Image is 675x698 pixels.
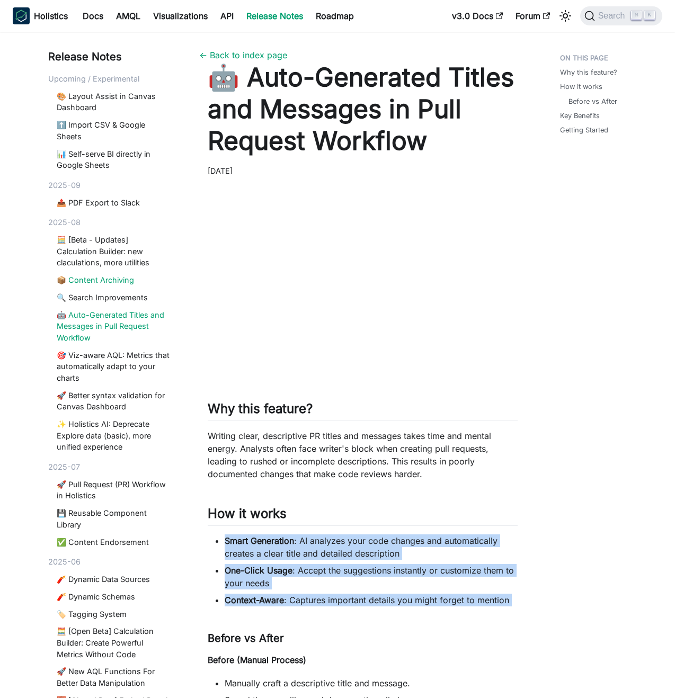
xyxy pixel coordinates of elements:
[225,535,294,546] strong: Smart Generation
[225,564,518,589] li: : Accept the suggestions instantly or customize them to your needs
[509,7,556,24] a: Forum
[57,666,170,688] a: 🚀 New AQL Functions For Better Data Manipulation
[57,350,170,384] a: 🎯 Viz-aware AQL: Metrics that automatically adapt to your charts
[57,148,170,171] a: 📊 Self-serve BI directly in Google Sheets
[644,11,655,20] kbd: K
[57,91,170,113] a: 🎨 Layout Assist in Canvas Dashboard
[57,507,170,530] a: 💾 Reusable Component Library
[57,309,170,344] a: 🤖 Auto-Generated Titles and Messages in Pull Request Workflow
[57,119,170,142] a: ⬆️ Import CSV & Google Sheets
[208,61,518,157] h1: 🤖 Auto-Generated Titles and Messages in Pull Request Workflow
[48,49,174,698] nav: Blog recent posts navigation
[57,292,170,303] a: 🔍 Search Improvements
[225,595,284,605] strong: Context-Aware
[13,7,30,24] img: Holistics
[595,11,632,21] span: Search
[240,7,309,24] a: Release Notes
[208,185,518,375] iframe: YouTube video player
[225,677,518,690] li: Manually craft a descriptive title and message.
[57,536,170,548] a: ✅ Content Endorsement
[225,594,518,606] li: : Captures important details you might forget to mention
[446,7,509,24] a: v3.0 Docs
[309,7,360,24] a: Roadmap
[34,10,68,22] b: Holistics
[631,11,642,20] kbd: ⌘
[76,7,110,24] a: Docs
[208,401,518,421] h2: Why this feature?
[560,82,602,92] a: How it works
[199,50,287,60] a: ← Back to index page
[225,534,518,560] li: : AI analyzes your code changes and automatically creates a clear title and detailed description
[57,479,170,502] a: 🚀 Pull Request (PR) Workflow in Holistics
[557,7,574,24] button: Switch between dark and light mode (currently light mode)
[208,632,518,645] h3: Before vs After
[208,429,518,480] p: Writing clear, descriptive PR titles and messages takes time and mental energy. Analysts often fa...
[214,7,240,24] a: API
[57,608,170,620] a: 🏷️ Tagging System
[208,166,233,175] time: [DATE]
[57,591,170,603] a: 🧨 Dynamic Schemas
[208,506,518,526] h2: How it works
[57,574,170,585] a: 🧨 Dynamic Data Sources
[48,180,174,191] div: 2025-09
[147,7,214,24] a: Visualizations
[48,49,174,65] div: Release Notes
[208,655,306,665] strong: Before (Manual Process)
[569,96,617,106] a: Before vs After
[57,390,170,413] a: 🚀 Better syntax validation for Canvas Dashboard
[57,418,170,453] a: ✨ Holistics AI: Deprecate Explore data (basic), more unified experience
[57,625,170,660] a: 🧮 [Open Beta] Calculation Builder: Create Powerful Metrics Without Code
[560,125,608,135] a: Getting Started
[48,217,174,228] div: 2025-08
[225,565,292,576] strong: One-Click Usage
[48,556,174,568] div: 2025-06
[48,461,174,473] div: 2025-07
[48,73,174,85] div: Upcoming / Experimental
[560,111,600,121] a: Key Benefits
[13,7,68,24] a: HolisticsHolistics
[560,67,617,77] a: Why this feature?
[57,197,170,209] a: 📤 PDF Export to Slack
[57,274,170,286] a: 📦 Content Archiving
[57,234,170,269] a: 🧮 [Beta - Updates] Calculation Builder: new claculations, more utilities
[110,7,147,24] a: AMQL
[580,6,662,25] button: Search (Command+K)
